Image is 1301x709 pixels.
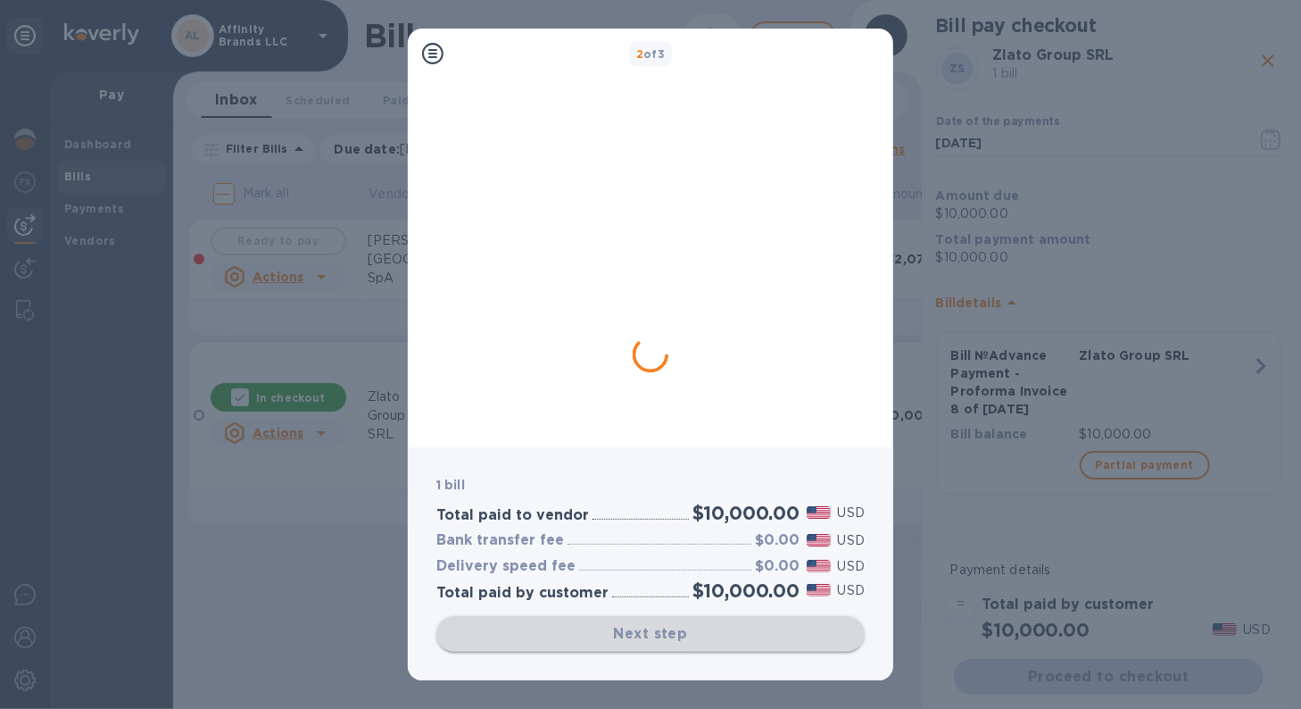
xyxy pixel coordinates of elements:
[436,478,465,492] b: 1 bill
[436,507,589,524] h3: Total paid to vendor
[807,584,831,596] img: USD
[755,558,800,575] h3: $0.00
[636,47,666,61] b: of 3
[807,534,831,546] img: USD
[838,531,865,550] p: USD
[636,47,643,61] span: 2
[807,506,831,519] img: USD
[838,557,865,576] p: USD
[692,580,800,602] h2: $10,000.00
[838,581,865,600] p: USD
[692,502,800,524] h2: $10,000.00
[838,504,865,522] p: USD
[436,558,576,575] h3: Delivery speed fee
[436,532,564,549] h3: Bank transfer fee
[807,560,831,572] img: USD
[755,532,800,549] h3: $0.00
[436,585,609,602] h3: Total paid by customer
